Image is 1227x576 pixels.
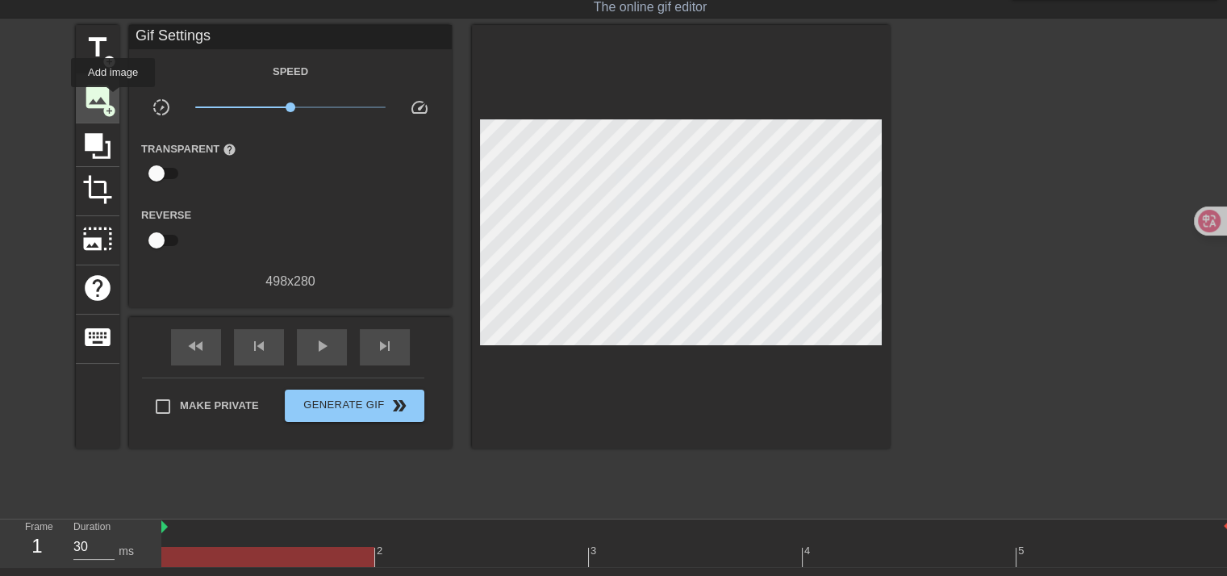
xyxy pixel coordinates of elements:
[82,273,113,303] span: help
[73,523,111,532] label: Duration
[223,143,236,157] span: help
[25,532,49,561] div: 1
[141,207,191,223] label: Reverse
[377,543,386,559] div: 2
[375,336,394,356] span: skip_next
[119,543,134,560] div: ms
[82,223,113,254] span: photo_size_select_large
[1018,543,1027,559] div: 5
[82,322,113,353] span: keyboard
[141,141,236,157] label: Transparent
[312,336,332,356] span: play_arrow
[285,390,424,422] button: Generate Gif
[82,32,113,63] span: title
[152,98,171,117] span: slow_motion_video
[804,543,813,559] div: 4
[102,55,116,69] span: add_circle
[82,81,113,112] span: image
[129,25,452,49] div: Gif Settings
[591,543,599,559] div: 3
[13,520,61,566] div: Frame
[249,336,269,356] span: skip_previous
[129,272,452,291] div: 498 x 280
[273,64,308,80] label: Speed
[390,396,409,415] span: double_arrow
[180,398,259,414] span: Make Private
[291,396,418,415] span: Generate Gif
[186,336,206,356] span: fast_rewind
[102,104,116,118] span: add_circle
[82,174,113,205] span: crop
[410,98,429,117] span: speed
